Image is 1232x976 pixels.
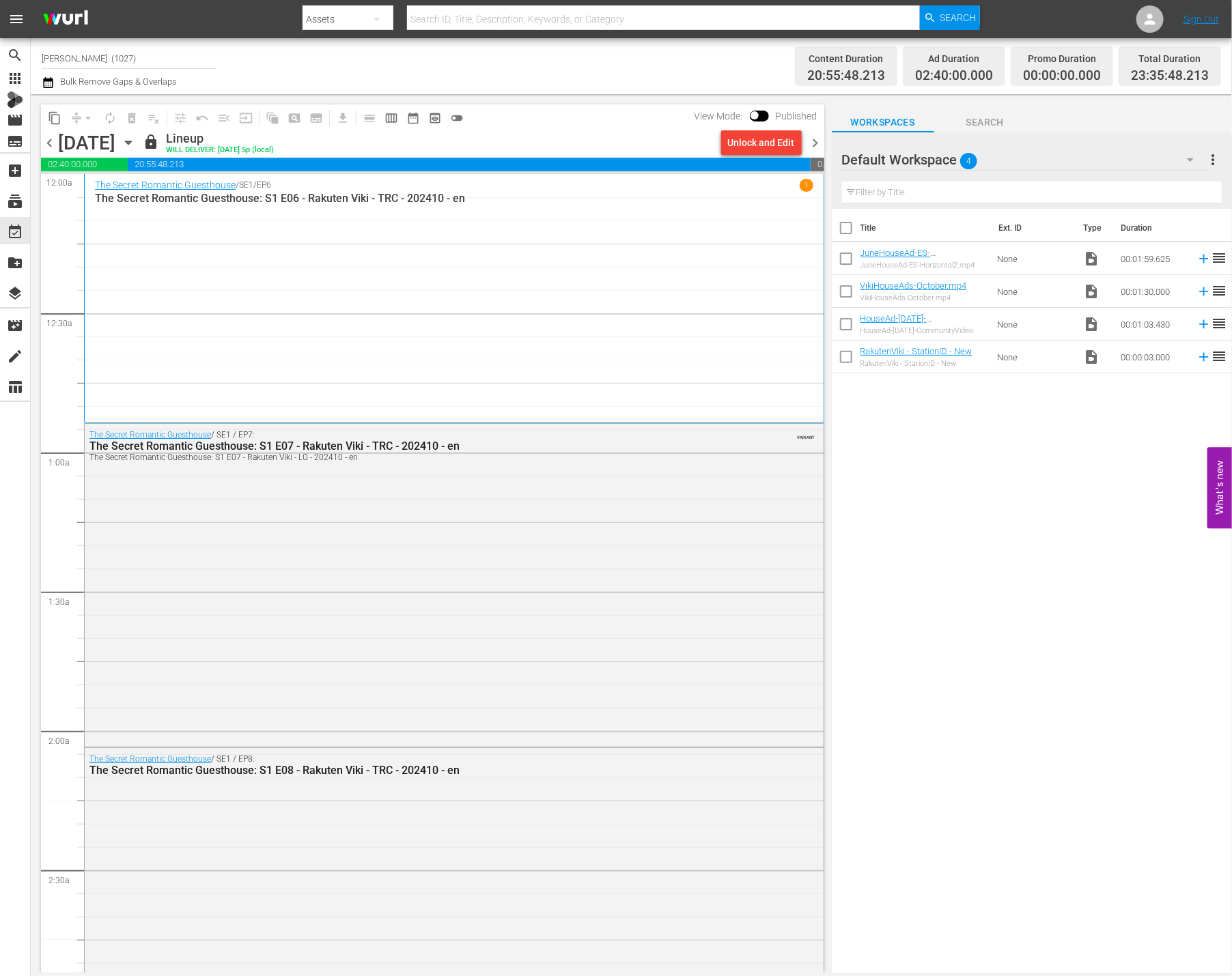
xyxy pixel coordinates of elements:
[842,141,1207,179] div: Default Workspace
[807,49,885,68] div: Content Duration
[1196,284,1212,299] svg: Add to Schedule
[1084,250,1100,267] span: Video
[1116,275,1191,308] td: 00:01:30.000
[860,281,967,291] a: VikiHouseAds-October.mp4
[940,5,977,30] span: Search
[769,111,824,121] span: Published
[7,255,23,271] span: VOD
[327,104,354,131] span: Download as CSV
[89,430,744,462] div: / SE1 / EP7:
[990,209,1076,247] th: Ext. ID
[1084,316,1100,332] span: Video
[166,131,274,146] div: Lineup
[380,107,402,129] span: Week Calendar View
[8,11,25,27] span: menu
[48,111,61,125] span: content_copy
[257,180,271,190] p: EP6
[450,111,464,125] span: toggle_off
[860,261,987,270] div: JuneHouseAd-ES-Horizontal2.mp4
[143,134,159,150] span: lock
[305,107,327,129] span: Create Series Block
[1205,152,1222,168] span: more_vert
[1084,349,1100,365] span: Video
[89,754,744,777] div: / SE1 / EP8:
[95,192,813,205] p: The Secret Romantic Guesthouse: S1 E06 - Rakuten Viki - TRC - 202410 - en
[89,764,744,777] div: The Secret Romantic Guesthouse: S1 E08 - Rakuten Viki - TRC - 202410 - en
[1116,308,1191,341] td: 00:01:03.430
[688,111,750,121] span: View Mode:
[992,308,1078,341] td: None
[860,359,972,368] div: RakutenViki - StationID - New
[1184,14,1219,25] a: Sign Out
[213,107,235,129] span: Fill episodes with ad slates
[915,68,993,84] span: 02:40:00.000
[728,130,795,155] div: Unlock and Edit
[166,146,274,155] div: WILL DELIVER: [DATE] 5p (local)
[7,162,23,179] span: Create
[428,111,442,125] span: preview_outlined
[1023,49,1101,68] div: Promo Duration
[1116,341,1191,373] td: 00:00:03.000
[992,242,1078,275] td: None
[1205,143,1222,176] button: more_vert
[89,440,744,453] div: The Secret Romantic Guesthouse: S1 E07 - Rakuten Viki - TRC - 202410 - en
[1116,242,1191,275] td: 00:01:59.625
[236,180,239,190] p: /
[860,209,991,247] th: Title
[406,111,420,125] span: date_range_outlined
[798,429,815,440] span: VARIANT
[1131,68,1209,84] span: 23:35:48.213
[804,180,809,190] p: 1
[191,107,213,129] span: Revert to Primary Episode
[7,133,23,149] span: Series
[1212,283,1228,299] span: reorder
[920,5,980,30] button: Search
[7,70,23,87] span: Asset
[7,91,23,108] div: Bits
[1196,349,1212,364] svg: Add to Schedule
[721,130,802,155] button: Unlock and Edit
[66,107,99,129] span: Remove Gaps & Overlaps
[992,275,1078,308] td: None
[99,107,121,129] span: Loop Content
[7,47,23,63] span: Search
[1023,68,1101,84] span: 00:00:00.000
[750,111,759,120] span: Toggle to switch from Published to Draft view.
[257,104,283,131] span: Refresh All Search Blocks
[239,180,257,190] p: SE1 /
[58,132,115,154] div: [DATE]
[1207,448,1232,529] button: Open Feedback Widget
[235,107,257,129] span: Update Metadata from Key Asset
[7,317,23,334] span: Automation
[1131,49,1209,68] div: Total Duration
[95,180,236,190] a: The Secret Romantic Guesthouse
[354,104,380,131] span: Day Calendar View
[807,134,824,152] span: chevron_right
[41,158,128,171] span: 02:40:00.000
[165,104,191,131] span: Customize Events
[860,346,972,356] a: RakutenViki - StationID - New
[424,107,446,129] span: View Backup
[860,313,932,334] a: HouseAd-[DATE]-CommunityVideo
[446,107,468,129] span: 24 hours Lineup View is OFF
[89,453,744,462] div: The Secret Romantic Guesthouse: S1 E07 - Rakuten Viki - LG - 202410 - en
[1076,209,1113,247] th: Type
[128,158,811,171] span: 20:55:48.213
[915,49,993,68] div: Ad Duration
[41,134,58,152] span: chevron_left
[1084,283,1100,300] span: Video
[44,107,66,129] span: Copy Lineup
[7,112,23,128] span: Episode
[832,114,934,131] span: Workspaces
[860,248,936,268] a: JuneHouseAd-ES-Horizontal2.mp4
[7,224,23,240] span: Schedule
[1212,250,1228,266] span: reorder
[384,111,398,125] span: calendar_view_week_outlined
[860,326,987,335] div: HouseAd-[DATE]-CommunityVideo
[7,285,23,302] span: Overlays
[1212,315,1228,332] span: reorder
[7,379,23,395] span: Reports
[811,158,824,171] span: 00:24:11.787
[1196,317,1212,332] svg: Add to Schedule
[1212,348,1228,364] span: reorder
